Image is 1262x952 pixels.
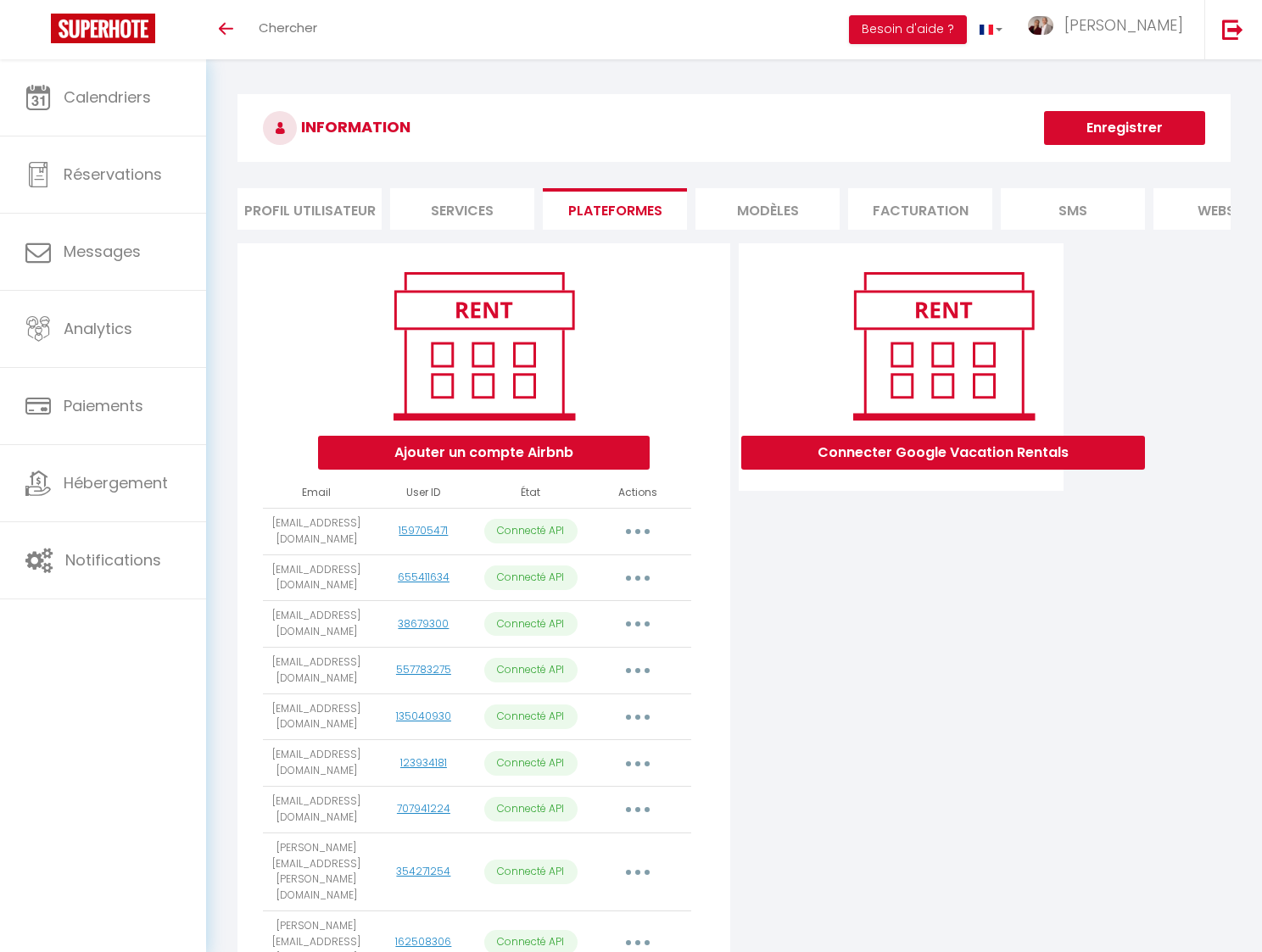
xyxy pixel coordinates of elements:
[484,704,578,729] p: Connecté API
[1028,16,1053,36] img: ...
[695,188,840,230] li: MODÈLES
[396,709,451,723] a: 135040930
[65,549,161,571] span: Notifications
[484,658,578,682] p: Connecté API
[584,478,691,508] th: Actions
[1044,111,1205,145] button: Enregistrer
[64,318,132,339] span: Analytics
[376,264,592,427] img: rent.png
[477,478,584,508] th: État
[263,832,370,910] td: [PERSON_NAME][EMAIL_ADDRESS][PERSON_NAME][DOMAIN_NAME]
[263,647,370,693] td: [EMAIL_ADDRESS][DOMAIN_NAME]
[484,860,578,884] p: Connecté API
[399,523,448,537] a: 159705471
[370,478,477,508] th: User ID
[1064,14,1183,36] span: [PERSON_NAME]
[398,616,449,631] a: 38679300
[396,864,450,878] a: 354271254
[484,565,578,590] p: Connecté API
[1001,188,1145,230] li: SMS
[395,934,451,949] a: 162508306
[390,188,534,230] li: Services
[64,241,141,262] span: Messages
[400,755,447,770] a: 123934181
[848,188,992,230] li: Facturation
[64,164,162,185] span: Réservations
[741,436,1145,470] button: Connecter Google Vacation Rentals
[263,508,370,554] td: [EMAIL_ADDRESS][DOMAIN_NAME]
[263,601,370,648] td: [EMAIL_ADDRESS][DOMAIN_NAME]
[484,519,578,543] p: Connecté API
[64,395,143,416] span: Paiements
[849,15,967,44] button: Besoin d'aide ?
[237,94,1231,162] h3: INFORMATION
[263,478,370,508] th: Email
[318,436,650,470] button: Ajouter un compte Airbnb
[263,693,370,740] td: [EMAIL_ADDRESS][DOMAIN_NAME]
[484,612,578,637] p: Connecté API
[263,740,370,787] td: [EMAIL_ADDRESS][DOMAIN_NAME]
[237,188,382,230] li: Profil Utilisateur
[835,264,1052,427] img: rent.png
[263,786,370,832] td: [EMAIL_ADDRESS][DOMAIN_NAME]
[484,751,578,776] p: Connecté API
[484,797,578,821] p: Connecté API
[263,554,370,601] td: [EMAIL_ADDRESS][DOMAIN_NAME]
[543,188,687,230] li: Plateformes
[259,19,317,36] span: Chercher
[398,570,450,584] a: 655411634
[396,662,451,676] a: 557783275
[51,14,155,43] img: Super Booking
[64,472,168,493] span: Hébergement
[64,86,151,108] span: Calendriers
[1222,19,1243,40] img: logout
[397,801,450,816] a: 707941224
